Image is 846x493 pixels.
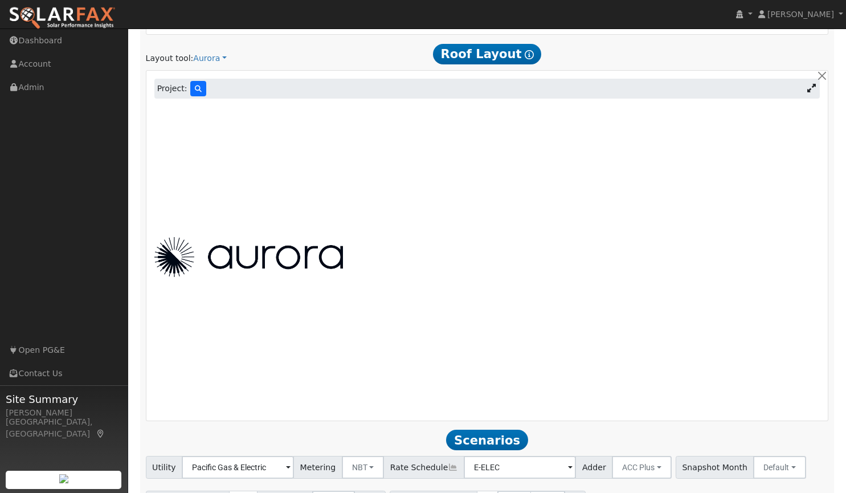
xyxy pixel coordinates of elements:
[293,456,342,479] span: Metering
[433,44,542,64] span: Roof Layout
[464,456,576,479] input: Select a Rate Schedule
[59,474,68,483] img: retrieve
[193,52,227,64] a: Aurora
[383,456,464,479] span: Rate Schedule
[146,54,194,63] span: Layout tool:
[96,429,106,438] a: Map
[575,456,612,479] span: Adder
[612,456,672,479] button: ACC Plus
[6,416,122,440] div: [GEOGRAPHIC_DATA], [GEOGRAPHIC_DATA]
[154,237,343,277] img: Aurora Logo
[446,430,528,450] span: Scenarios
[146,456,183,479] span: Utility
[525,50,534,59] i: Show Help
[342,456,385,479] button: NBT
[157,83,187,95] span: Project:
[753,456,806,479] button: Default
[803,80,820,97] a: Shrink Aurora window
[9,6,116,30] img: SolarFax
[182,456,294,479] input: Select a Utility
[676,456,754,479] span: Snapshot Month
[6,392,122,407] span: Site Summary
[6,407,122,419] div: [PERSON_NAME]
[767,10,834,19] span: [PERSON_NAME]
